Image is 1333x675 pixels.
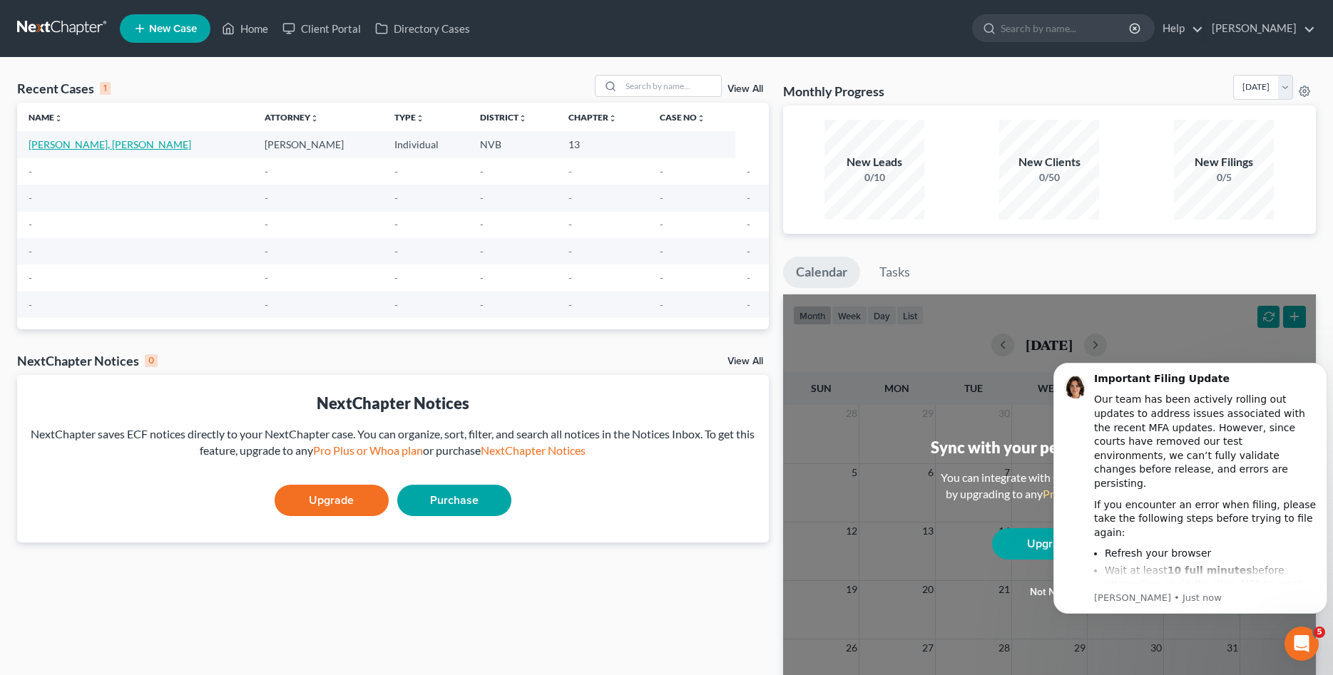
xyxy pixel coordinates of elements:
[824,170,924,185] div: 0/10
[697,114,705,123] i: unfold_more
[568,165,572,177] span: -
[999,170,1099,185] div: 0/50
[557,131,648,158] td: 13
[783,83,884,100] h3: Monthly Progress
[29,192,32,204] span: -
[935,470,1163,503] div: You can integrate with Google, Outlook, iCal by upgrading to any
[394,272,398,284] span: -
[480,112,527,123] a: Districtunfold_more
[621,76,721,96] input: Search by name...
[29,218,32,230] span: -
[265,245,268,257] span: -
[660,192,663,204] span: -
[394,192,398,204] span: -
[660,245,663,257] span: -
[727,356,763,366] a: View All
[747,165,750,177] span: -
[1001,15,1131,41] input: Search by name...
[275,16,368,41] a: Client Portal
[394,112,424,123] a: Typeunfold_more
[568,245,572,257] span: -
[149,24,197,34] span: New Case
[29,426,757,459] div: NextChapter saves ECF notices directly to your NextChapter case. You can organize, sort, filter, ...
[29,138,191,150] a: [PERSON_NAME], [PERSON_NAME]
[568,112,617,123] a: Chapterunfold_more
[568,192,572,204] span: -
[660,165,663,177] span: -
[1043,487,1153,500] a: Pro Plus or Whoa plan
[660,299,663,311] span: -
[265,218,268,230] span: -
[17,352,158,369] div: NextChapter Notices
[265,272,268,284] span: -
[29,112,63,123] a: Nameunfold_more
[1205,16,1315,41] a: [PERSON_NAME]
[416,114,424,123] i: unfold_more
[469,131,558,158] td: NVB
[394,165,398,177] span: -
[1174,170,1274,185] div: 0/5
[783,257,860,288] a: Calendar
[275,485,389,516] a: Upgrade
[568,218,572,230] span: -
[747,299,750,311] span: -
[265,299,268,311] span: -
[480,272,484,284] span: -
[992,578,1106,607] button: Not now
[1048,345,1333,668] iframe: Intercom notifications message
[1314,627,1325,638] span: 5
[568,299,572,311] span: -
[394,299,398,311] span: -
[17,80,111,97] div: Recent Cases
[999,154,1099,170] div: New Clients
[747,218,750,230] span: -
[480,192,484,204] span: -
[29,299,32,311] span: -
[29,245,32,257] span: -
[568,272,572,284] span: -
[215,16,275,41] a: Home
[383,131,469,158] td: Individual
[480,165,484,177] span: -
[394,245,398,257] span: -
[265,112,319,123] a: Attorneyunfold_more
[310,114,319,123] i: unfold_more
[727,84,763,94] a: View All
[747,245,750,257] span: -
[1285,627,1319,661] iframe: Intercom live chat
[660,272,663,284] span: -
[660,112,705,123] a: Case Nounfold_more
[481,443,586,457] a: NextChapter Notices
[265,165,268,177] span: -
[100,82,111,95] div: 1
[824,154,924,170] div: New Leads
[1155,16,1203,41] a: Help
[992,528,1106,560] a: Upgrade
[660,218,663,230] span: -
[29,392,757,414] div: NextChapter Notices
[931,436,1168,458] div: Sync with your personal calendar
[253,131,383,158] td: [PERSON_NAME]
[54,114,63,123] i: unfold_more
[867,257,923,288] a: Tasks
[368,16,477,41] a: Directory Cases
[480,218,484,230] span: -
[265,192,268,204] span: -
[29,272,32,284] span: -
[1174,154,1274,170] div: New Filings
[480,299,484,311] span: -
[608,114,617,123] i: unfold_more
[145,354,158,367] div: 0
[397,485,511,516] a: Purchase
[29,165,32,177] span: -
